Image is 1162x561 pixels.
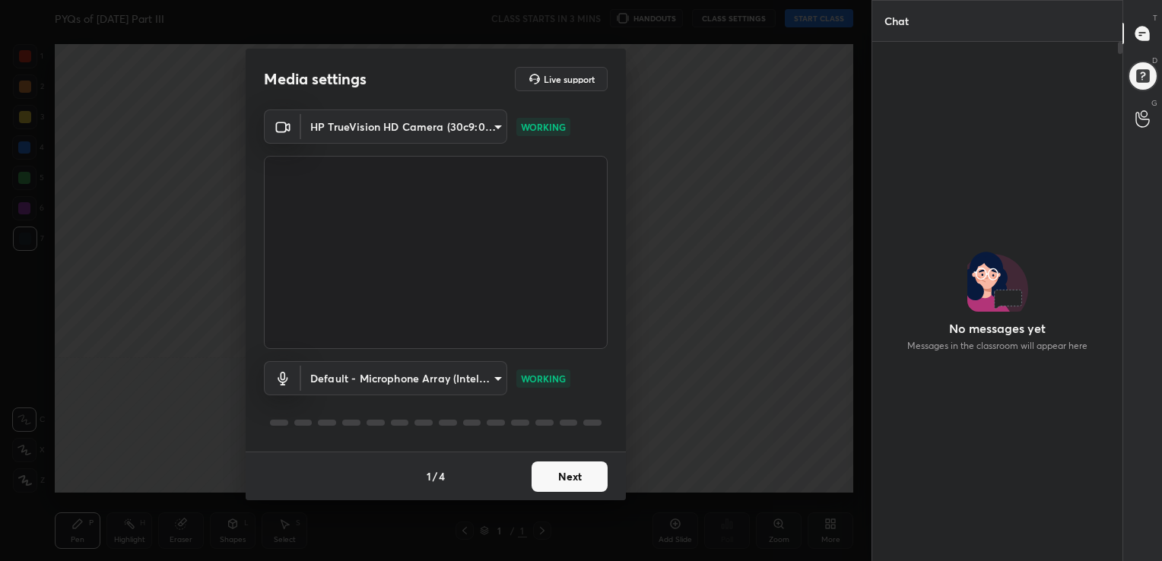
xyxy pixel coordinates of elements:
[532,461,608,492] button: Next
[521,120,566,134] p: WORKING
[1152,55,1157,66] p: D
[301,361,507,395] div: HP TrueVision HD Camera (30c9:0064)
[433,468,437,484] h4: /
[301,109,507,144] div: HP TrueVision HD Camera (30c9:0064)
[264,69,367,89] h2: Media settings
[1153,12,1157,24] p: T
[544,74,595,84] h5: Live support
[521,372,566,385] p: WORKING
[439,468,445,484] h4: 4
[872,1,921,41] p: Chat
[427,468,431,484] h4: 1
[1151,97,1157,109] p: G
